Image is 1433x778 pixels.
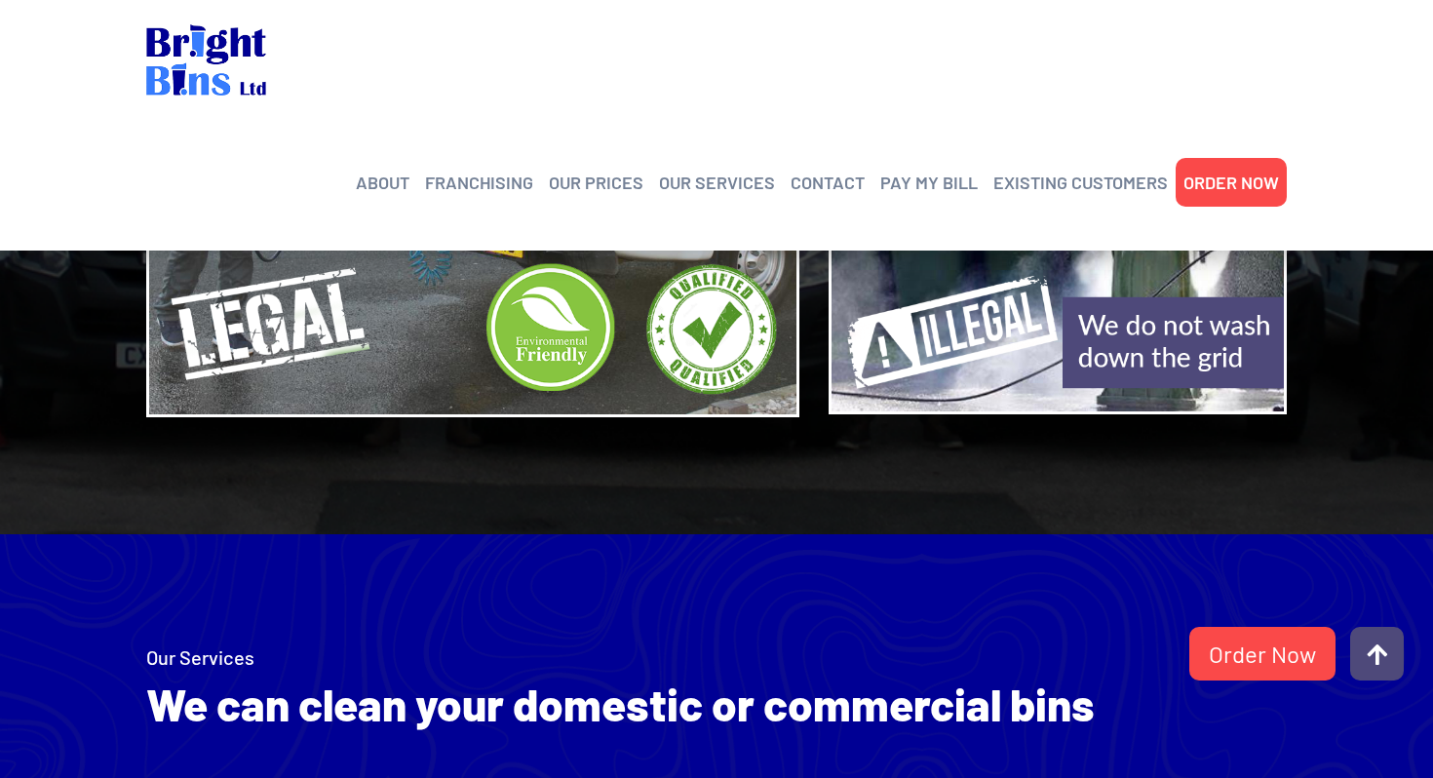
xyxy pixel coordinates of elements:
[659,168,775,197] a: OUR SERVICES
[880,168,978,197] a: PAY MY BILL
[993,168,1168,197] a: EXISTING CUSTOMERS
[146,675,1095,733] h2: We can clean your domestic or commercial bins
[1183,168,1279,197] a: ORDER NOW
[791,168,865,197] a: CONTACT
[425,168,533,197] a: FRANCHISING
[549,168,643,197] a: OUR PRICES
[146,643,1095,671] h4: Our Services
[1189,627,1336,681] a: Order Now
[356,168,409,197] a: ABOUT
